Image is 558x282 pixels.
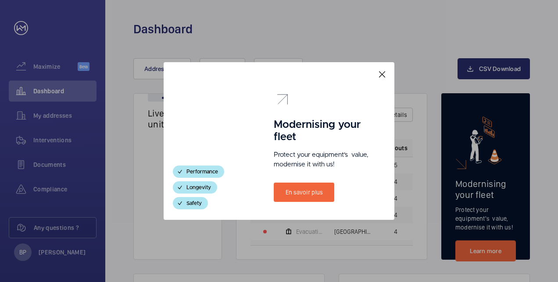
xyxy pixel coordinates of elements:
a: En savoir plus [274,183,334,202]
div: Longevity [173,181,217,194]
div: Safety [173,197,208,209]
div: Performance [173,166,224,178]
p: Protect your equipment's value, modernise it with us! [274,150,371,169]
h1: Modernising your fleet [274,119,371,143]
